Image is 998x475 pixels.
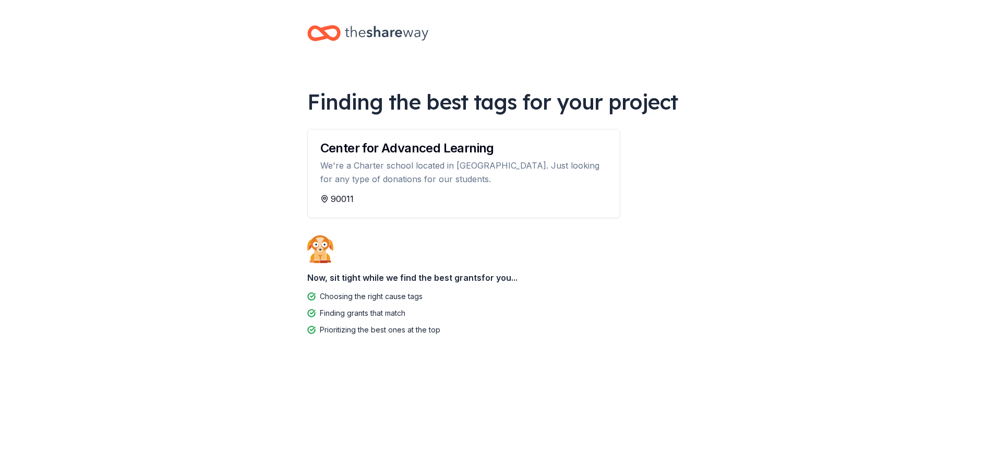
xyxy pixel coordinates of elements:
[307,235,333,263] img: Dog waiting patiently
[320,290,423,303] div: Choosing the right cause tags
[320,159,607,186] div: We're a Charter school located in [GEOGRAPHIC_DATA]. Just looking for any type of donations for o...
[320,324,440,336] div: Prioritizing the best ones at the top
[307,87,691,116] div: Finding the best tags for your project
[307,267,691,288] div: Now, sit tight while we find the best grants for you...
[320,307,405,319] div: Finding grants that match
[320,142,607,155] div: Center for Advanced Learning
[320,193,607,205] div: 90011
